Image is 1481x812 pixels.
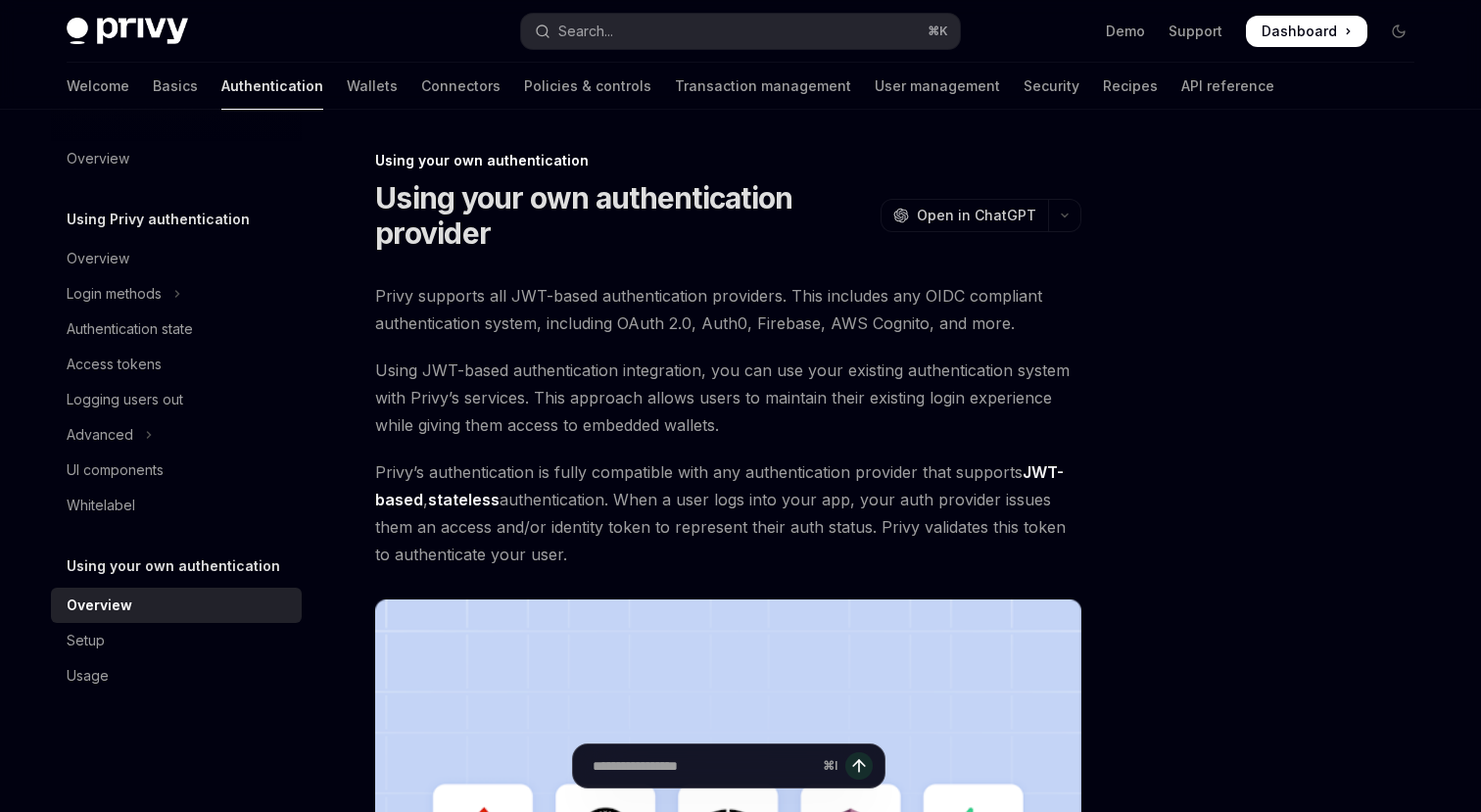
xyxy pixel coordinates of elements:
h5: Using your own authentication [67,554,280,578]
a: Demo [1106,22,1145,41]
a: Logging users out [51,382,302,417]
div: Search... [558,20,613,43]
a: Access tokens [51,347,302,382]
a: Authentication [221,63,323,110]
button: Toggle dark mode [1383,16,1414,47]
a: Transaction management [675,63,851,110]
div: Whitelabel [67,494,135,517]
a: Overview [51,141,302,176]
a: Welcome [67,63,129,110]
div: Overview [67,594,132,617]
button: Open search [521,14,960,49]
a: Recipes [1103,63,1158,110]
div: Overview [67,247,129,270]
div: Authentication state [67,317,193,341]
div: Overview [67,147,129,170]
span: Open in ChatGPT [917,206,1036,225]
a: Policies & controls [524,63,651,110]
a: Overview [51,241,302,276]
a: Overview [51,588,302,623]
div: Using your own authentication [375,151,1081,170]
a: stateless [428,490,500,510]
button: Open in ChatGPT [881,199,1048,232]
span: Privy’s authentication is fully compatible with any authentication provider that supports , authe... [375,458,1081,568]
a: API reference [1181,63,1274,110]
div: Access tokens [67,353,162,376]
a: Usage [51,658,302,693]
span: ⌘ K [928,24,948,39]
div: UI components [67,458,164,482]
div: Setup [67,629,105,652]
div: Login methods [67,282,162,306]
a: UI components [51,453,302,488]
div: Logging users out [67,388,183,411]
button: Send message [845,752,873,780]
h5: Using Privy authentication [67,208,250,231]
span: Privy supports all JWT-based authentication providers. This includes any OIDC compliant authentic... [375,282,1081,337]
a: Wallets [347,63,398,110]
a: Authentication state [51,311,302,347]
div: Usage [67,664,109,688]
a: Security [1024,63,1079,110]
span: Dashboard [1262,22,1337,41]
button: Toggle Login methods section [51,276,302,311]
a: Basics [153,63,198,110]
a: User management [875,63,1000,110]
button: Toggle Advanced section [51,417,302,453]
img: dark logo [67,18,188,45]
h1: Using your own authentication provider [375,180,873,251]
span: Using JWT-based authentication integration, you can use your existing authentication system with ... [375,357,1081,439]
a: Support [1169,22,1222,41]
a: Connectors [421,63,501,110]
a: Setup [51,623,302,658]
a: Dashboard [1246,16,1367,47]
a: Whitelabel [51,488,302,523]
div: Advanced [67,423,133,447]
input: Ask a question... [593,744,815,788]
